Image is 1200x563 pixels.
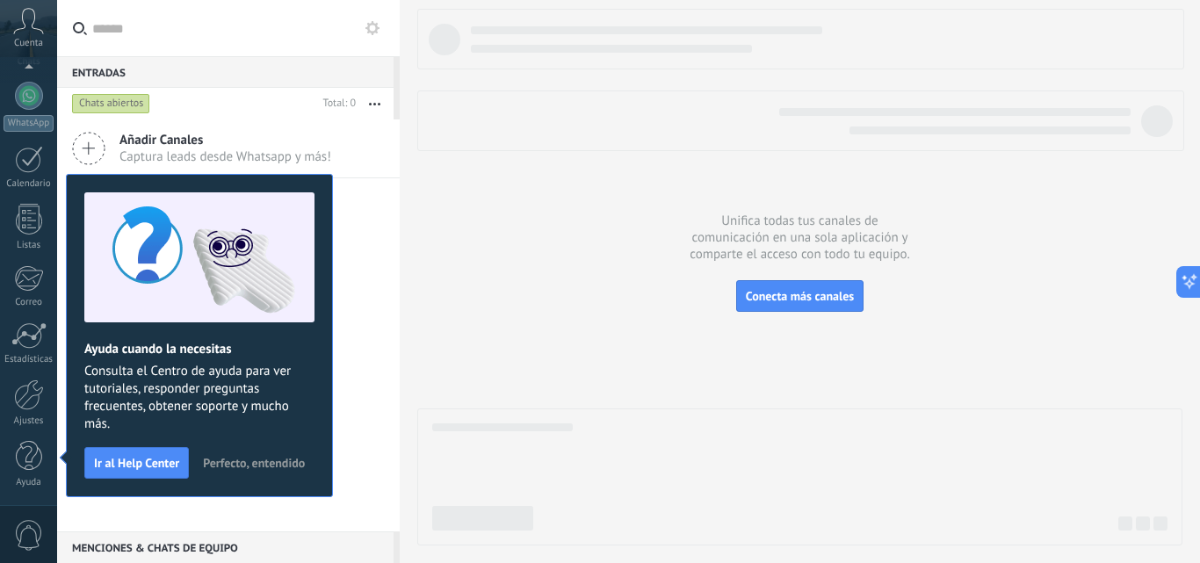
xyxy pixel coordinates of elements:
button: Ir al Help Center [84,447,189,479]
div: Estadísticas [4,354,54,365]
span: Ir al Help Center [94,457,179,469]
span: Añadir Canales [119,132,331,148]
div: WhatsApp [4,115,54,132]
div: Menciones & Chats de equipo [57,531,394,563]
button: Conecta más canales [736,280,864,312]
span: Conecta más canales [746,288,854,304]
div: Entradas [57,56,394,88]
button: Perfecto, entendido [195,450,313,476]
div: Correo [4,297,54,308]
div: Ajustes [4,415,54,427]
span: Perfecto, entendido [203,457,305,469]
div: Listas [4,240,54,251]
div: Calendario [4,178,54,190]
div: Total: 0 [316,95,356,112]
span: Consulta el Centro de ayuda para ver tutoriales, responder preguntas frecuentes, obtener soporte ... [84,363,314,433]
span: Cuenta [14,38,43,49]
h2: Ayuda cuando la necesitas [84,341,314,357]
span: Captura leads desde Whatsapp y más! [119,148,331,165]
div: Chats abiertos [72,93,150,114]
div: Ayuda [4,477,54,488]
